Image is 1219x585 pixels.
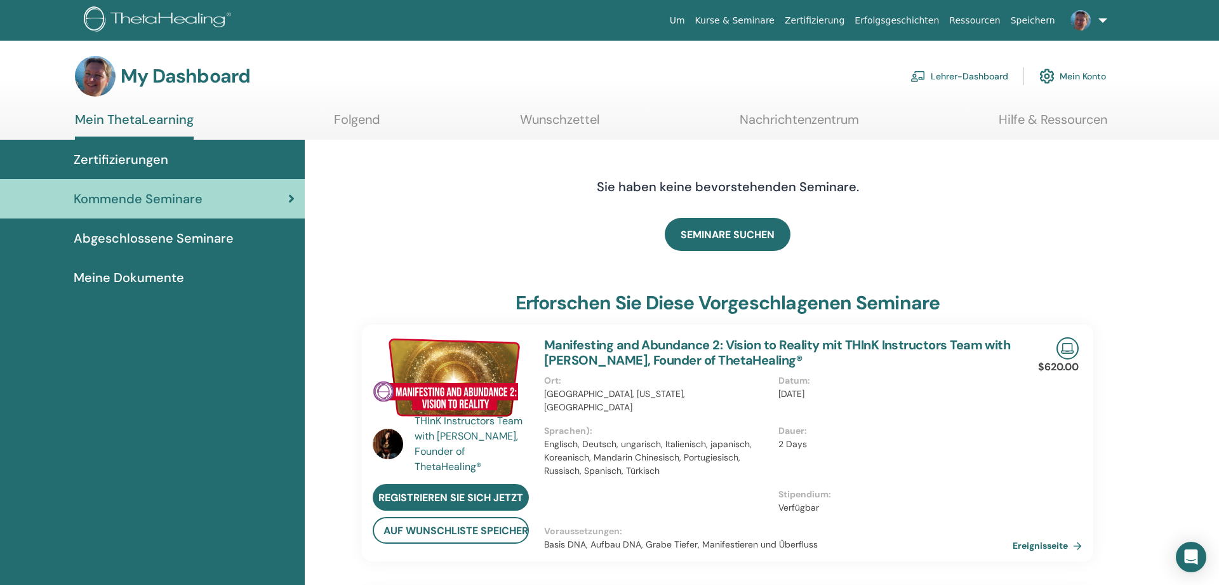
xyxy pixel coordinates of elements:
a: Nachrichtenzentrum [740,112,859,137]
p: Ort : [544,374,771,387]
a: Mein Konto [1039,62,1106,90]
button: auf Wunschliste speichern [373,517,529,544]
p: Verfügbar [778,501,1005,514]
img: chalkboard-teacher.svg [910,71,926,82]
img: Live Online Seminar [1056,337,1079,360]
img: Manifesting and Abundance 2: Vision to Reality [373,337,529,417]
a: Ressourcen [944,9,1005,32]
a: Mein ThetaLearning [75,112,194,140]
h4: Sie haben keine bevorstehenden Seminare. [528,179,928,194]
a: Kurse & Seminare [690,9,780,32]
p: $620.00 [1038,360,1079,375]
a: Manifesting and Abundance 2: Vision to Reality mit THInK Instructors Team with [PERSON_NAME], Fou... [544,337,1010,368]
a: Folgend [334,112,380,137]
img: logo.png [84,6,236,35]
span: Registrieren Sie sich jetzt [378,491,523,504]
a: Zertifizierung [780,9,849,32]
span: Abgeschlossene Seminare [74,229,234,248]
img: default.jpg [75,56,116,97]
p: Englisch, Deutsch, ungarisch, Italienisch, japanisch, Koreanisch, Mandarin Chinesisch, Portugiesi... [544,438,771,478]
a: Wunschzettel [520,112,599,137]
span: Kommende Seminare [74,189,203,208]
img: default.jpg [1070,10,1091,30]
a: Speichern [1006,9,1060,32]
a: Lehrer-Dashboard [910,62,1008,90]
h3: My Dashboard [121,65,250,88]
p: Voraussetzungen : [544,525,1013,538]
a: Erfolgsgeschichten [849,9,944,32]
p: Basis DNA, Aufbau DNA, Grabe Tiefer, Manifestieren und Überfluss [544,538,1013,551]
a: Registrieren Sie sich jetzt [373,484,529,511]
p: [GEOGRAPHIC_DATA], [US_STATE], [GEOGRAPHIC_DATA] [544,387,771,414]
span: Zertifizierungen [74,150,168,169]
a: THInK Instructors Team with [PERSON_NAME], Founder of ThetaHealing® [415,414,532,474]
span: SEMINARE SUCHEN [681,228,775,241]
p: Sprachen) : [544,424,771,438]
h3: Erforschen Sie diese vorgeschlagenen Seminare [516,292,940,314]
img: default.jpg [373,429,403,459]
p: 2 Days [778,438,1005,451]
p: Stipendium : [778,488,1005,501]
a: Ereignisseite [1013,536,1087,555]
a: SEMINARE SUCHEN [665,218,790,251]
p: Datum : [778,374,1005,387]
span: Meine Dokumente [74,268,184,287]
p: Dauer : [778,424,1005,438]
div: Open Intercom Messenger [1176,542,1206,572]
a: Um [665,9,690,32]
a: Hilfe & Ressourcen [999,112,1107,137]
img: cog.svg [1039,65,1055,87]
p: [DATE] [778,387,1005,401]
